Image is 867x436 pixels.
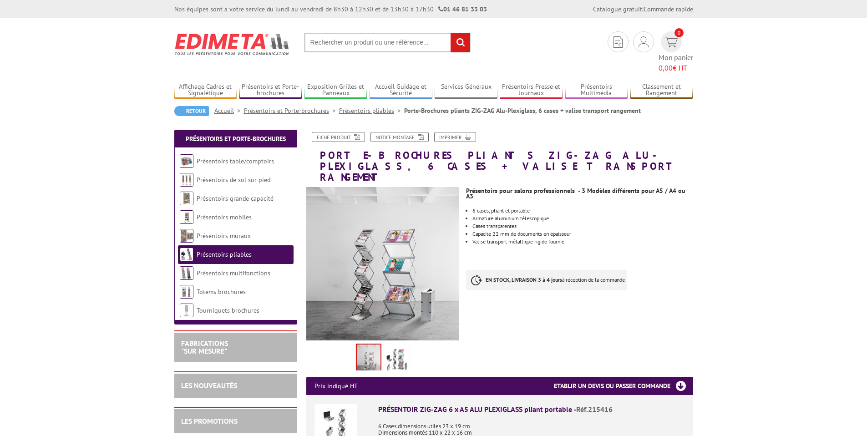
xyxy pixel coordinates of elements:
[304,83,367,98] a: Exposition Grilles et Panneaux
[180,248,193,261] img: Présentoirs pliables
[304,33,471,52] input: Rechercher un produit ou une référence...
[197,157,274,165] a: Présentoirs table/comptoirs
[339,106,404,115] a: Présentoirs pliables
[659,31,693,73] a: devis rapide 0 Mon panier 0,00€ HT
[197,232,251,240] a: Présentoirs muraux
[370,83,432,98] a: Accueil Guidage et Sécurité
[197,250,252,259] a: Présentoirs pliables
[378,404,685,415] div: PRÉSENTOIR ZIG-ZAG 6 x A5 ALU PLEXIGLASS pliant portable -
[486,276,562,283] strong: EN STOCK, LIVRAISON 3 à 4 jours
[472,216,693,221] p: Armature aluminium télescopique
[472,208,693,213] p: 6 cases, pliant et portable
[466,187,685,200] strong: Présentoirs pour salons professionnels - 3 Modèles différents pour A5 / A4 ou A3
[197,194,274,203] a: Présentoirs grande capacité
[472,231,693,237] li: Capacité 22 mm de documents en épaisseur
[180,192,193,205] img: Présentoirs grande capacité
[180,285,193,299] img: Totems brochures
[451,33,470,52] input: rechercher
[181,416,238,426] a: LES PROMOTIONS
[180,210,193,224] img: Présentoirs mobiles
[630,83,693,98] a: Classement et Rangement
[593,5,693,14] div: |
[214,106,244,115] a: Accueil
[370,132,429,142] a: Notice Montage
[239,83,302,98] a: Présentoirs et Porte-brochures
[197,269,270,277] a: Présentoirs multifonctions
[180,154,193,168] img: Présentoirs table/comptoirs
[434,132,476,142] a: Imprimer
[438,5,487,13] strong: 01 46 81 33 03
[197,176,270,184] a: Présentoirs de sol sur pied
[180,266,193,280] img: Présentoirs multifonctions
[659,63,673,72] span: 0,00
[435,83,497,98] a: Services Généraux
[644,5,693,13] a: Commande rapide
[174,83,237,98] a: Affichage Cadres et Signalétique
[500,83,563,98] a: Présentoirs Presse et Journaux
[312,132,365,142] a: Fiche produit
[404,106,641,115] li: Porte-Brochures pliants ZIG-ZAG Alu-Plexiglass, 6 cases + valise transport rangement
[664,37,678,47] img: devis rapide
[554,377,693,395] h3: Etablir un devis ou passer commande
[244,106,339,115] a: Présentoirs et Porte-brochures
[659,63,693,73] span: € HT
[659,52,693,73] span: Mon panier
[613,36,623,48] img: devis rapide
[314,377,358,395] p: Prix indiqué HT
[197,213,252,221] a: Présentoirs mobiles
[466,270,627,290] p: à réception de la commande
[197,306,259,314] a: Tourniquets brochures
[174,27,290,61] img: Edimeta
[299,132,700,183] h1: Porte-Brochures pliants ZIG-ZAG Alu-Plexiglass, 6 cases + valise transport rangement
[306,187,460,340] img: porte_brochures_pliants_zig_zag_alu_plexi_valise_transport_215416_215415_215417.jpg
[674,28,684,37] span: 0
[639,36,649,47] img: devis rapide
[565,83,628,98] a: Présentoirs Multimédia
[181,381,237,390] a: LES NOUVEAUTÉS
[186,135,286,143] a: Présentoirs et Porte-brochures
[472,223,693,229] li: Cases transparentes
[576,405,613,414] span: Réf.215416
[386,345,408,374] img: presentoirs_pliables_215415.jpg
[180,229,193,243] img: Présentoirs muraux
[197,288,246,296] a: Totems brochures
[472,239,693,244] p: Valise transport métallique rigide fournie
[180,173,193,187] img: Présentoirs de sol sur pied
[181,339,228,356] a: FABRICATIONS"Sur Mesure"
[174,5,487,14] div: Nos équipes sont à votre service du lundi au vendredi de 8h30 à 12h30 et de 13h30 à 17h30
[174,106,209,116] a: Retour
[593,5,642,13] a: Catalogue gratuit
[180,304,193,317] img: Tourniquets brochures
[357,345,380,373] img: porte_brochures_pliants_zig_zag_alu_plexi_valise_transport_215416_215415_215417.jpg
